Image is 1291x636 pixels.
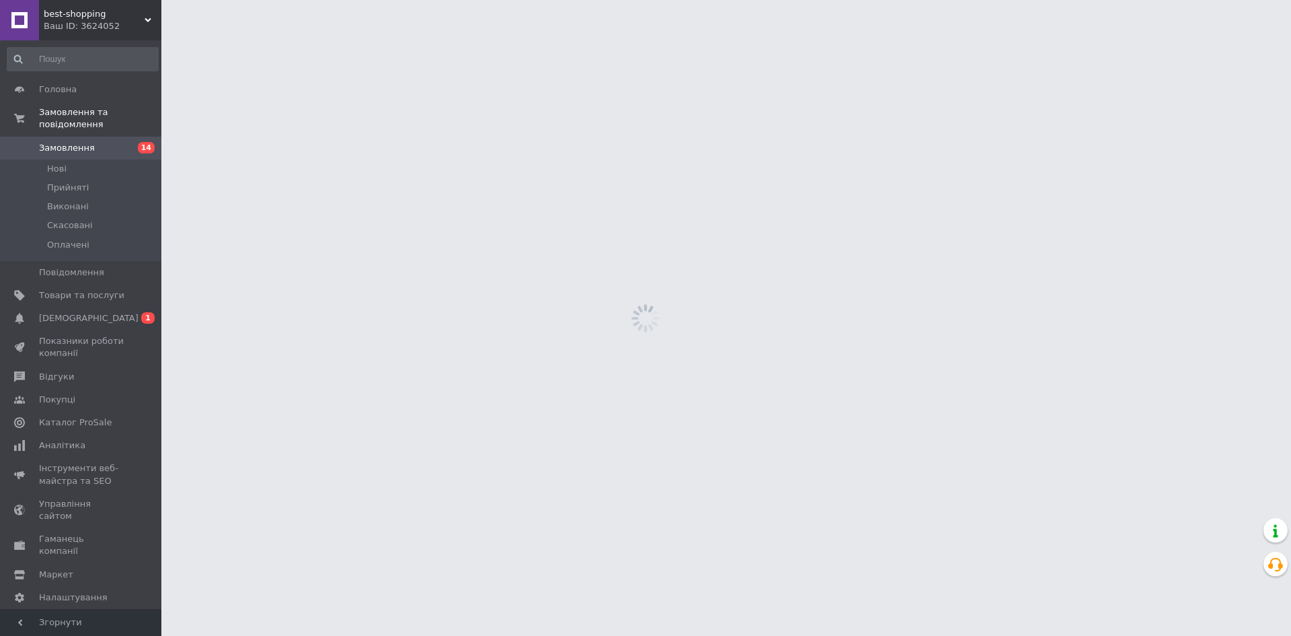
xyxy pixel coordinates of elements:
span: Показники роботи компанії [39,335,124,359]
span: Налаштування [39,592,108,604]
span: Замовлення та повідомлення [39,106,161,131]
span: Інструменти веб-майстра та SEO [39,462,124,487]
span: Покупці [39,394,75,406]
span: Товари та послуги [39,289,124,302]
span: Гаманець компанії [39,533,124,557]
span: Управління сайтом [39,498,124,522]
span: Скасовані [47,219,93,232]
span: 14 [138,142,155,153]
span: Прийняті [47,182,89,194]
span: Оплачені [47,239,89,251]
span: Маркет [39,569,73,581]
input: Пошук [7,47,159,71]
span: 1 [141,312,155,324]
span: Замовлення [39,142,95,154]
span: Повідомлення [39,267,104,279]
span: best-shopping [44,8,145,20]
span: [DEMOGRAPHIC_DATA] [39,312,139,324]
span: Каталог ProSale [39,417,112,429]
div: Ваш ID: 3624052 [44,20,161,32]
span: Аналітика [39,439,85,452]
span: Нові [47,163,67,175]
span: Головна [39,83,77,96]
span: Відгуки [39,371,74,383]
span: Виконані [47,201,89,213]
